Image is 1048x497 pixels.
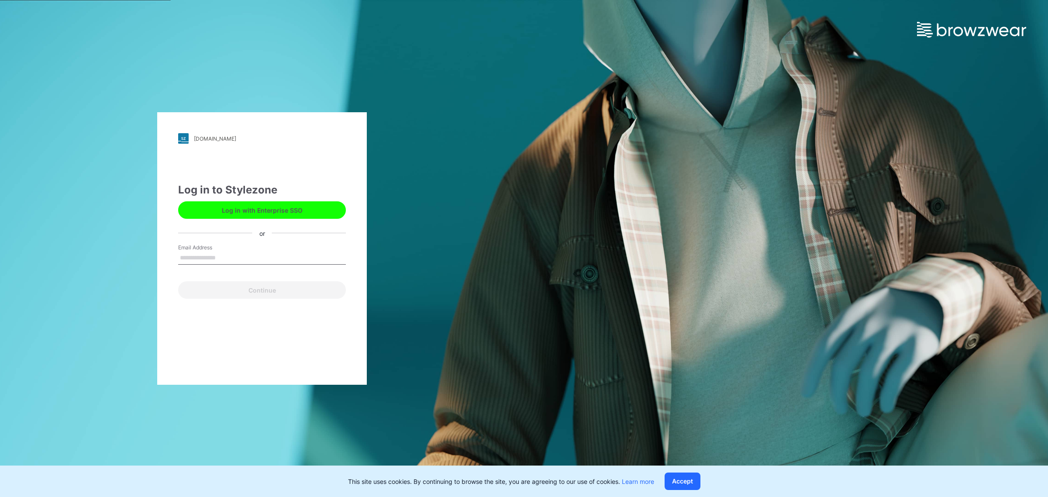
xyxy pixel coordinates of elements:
p: This site uses cookies. By continuing to browse the site, you are agreeing to our use of cookies. [348,477,654,486]
img: browzwear-logo.e42bd6dac1945053ebaf764b6aa21510.svg [917,22,1026,38]
div: Log in to Stylezone [178,182,346,198]
div: or [252,228,272,238]
label: Email Address [178,244,239,252]
button: Log in with Enterprise SSO [178,201,346,219]
a: [DOMAIN_NAME] [178,133,346,144]
button: Accept [665,473,700,490]
a: Learn more [622,478,654,485]
div: [DOMAIN_NAME] [194,135,236,142]
img: stylezone-logo.562084cfcfab977791bfbf7441f1a819.svg [178,133,189,144]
